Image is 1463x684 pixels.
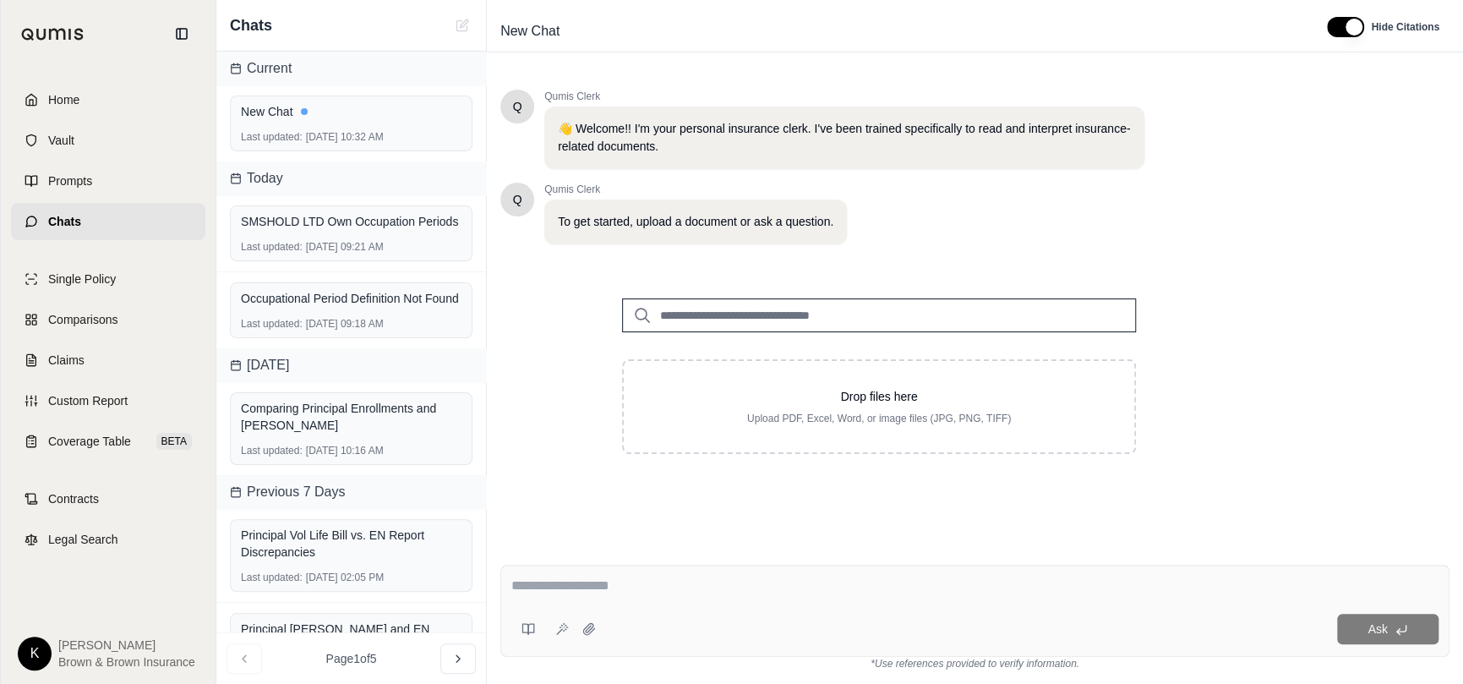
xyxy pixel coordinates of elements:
[58,637,195,654] span: [PERSON_NAME]
[241,317,303,331] span: Last updated:
[1367,622,1387,636] span: Ask
[48,91,79,108] span: Home
[48,392,128,409] span: Custom Report
[241,103,461,120] div: New Chat
[241,130,461,144] div: [DATE] 10:32 AM
[216,52,486,85] div: Current
[11,423,205,460] a: Coverage TableBETA
[241,571,303,584] span: Last updated:
[230,14,272,37] span: Chats
[241,444,461,457] div: [DATE] 10:16 AM
[500,657,1449,670] div: *Use references provided to verify information.
[544,183,847,196] span: Qumis Clerk
[58,654,195,670] span: Brown & Brown Insurance
[11,382,205,419] a: Custom Report
[11,301,205,338] a: Comparisons
[513,98,522,115] span: Hello
[241,240,461,254] div: [DATE] 09:21 AM
[513,191,522,208] span: Hello
[216,475,486,509] div: Previous 7 Days
[241,317,461,331] div: [DATE] 09:18 AM
[216,348,486,382] div: [DATE]
[241,290,461,307] div: Occupational Period Definition Not Found
[241,571,461,584] div: [DATE] 02:05 PM
[241,130,303,144] span: Last updated:
[168,20,195,47] button: Collapse sidebar
[494,18,566,45] span: New Chat
[21,28,85,41] img: Qumis Logo
[241,527,461,561] div: Principal Vol Life Bill vs. EN Report Discrepancies
[11,203,205,240] a: Chats
[11,342,205,379] a: Claims
[11,521,205,558] a: Legal Search
[326,650,377,667] span: Page 1 of 5
[11,122,205,159] a: Vault
[156,433,192,450] span: BETA
[11,480,205,517] a: Contracts
[18,637,52,670] div: K
[558,213,833,231] p: To get started, upload a document or ask a question.
[48,271,116,287] span: Single Policy
[651,388,1107,405] p: Drop files here
[11,162,205,200] a: Prompts
[241,444,303,457] span: Last updated:
[11,81,205,118] a: Home
[452,15,472,36] button: New Chat
[494,18,1307,45] div: Edit Title
[48,490,99,507] span: Contracts
[241,240,303,254] span: Last updated:
[651,412,1107,425] p: Upload PDF, Excel, Word, or image files (JPG, PNG, TIFF)
[48,172,92,189] span: Prompts
[48,531,118,548] span: Legal Search
[241,621,461,654] div: Principal [PERSON_NAME] and EN Report Discrepancy Review
[48,132,74,149] span: Vault
[1337,614,1438,644] button: Ask
[544,90,1144,103] span: Qumis Clerk
[241,400,461,434] div: Comparing Principal Enrollments and [PERSON_NAME]
[558,120,1131,156] p: 👋 Welcome!! I'm your personal insurance clerk. I've been trained specifically to read and interpr...
[48,213,81,230] span: Chats
[48,433,131,450] span: Coverage Table
[241,213,461,230] div: SMSHOLD LTD Own Occupation Periods
[216,161,486,195] div: Today
[48,311,117,328] span: Comparisons
[48,352,85,369] span: Claims
[1371,20,1439,34] span: Hide Citations
[11,260,205,298] a: Single Policy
